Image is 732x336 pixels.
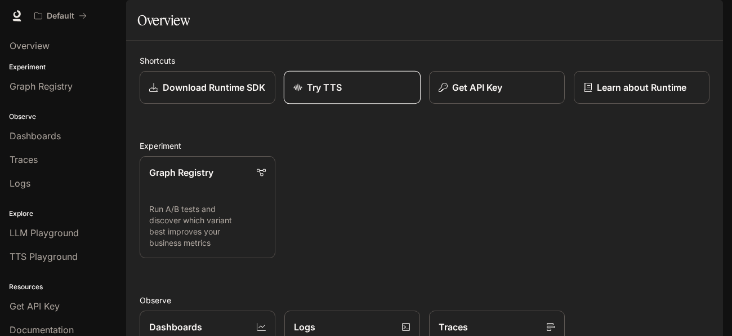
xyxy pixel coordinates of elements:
p: Learn about Runtime [597,81,686,94]
p: Graph Registry [149,166,213,179]
h2: Experiment [140,140,709,152]
p: Dashboards [149,320,202,334]
p: Try TTS [307,81,342,94]
h2: Observe [140,294,709,306]
p: Get API Key [452,81,502,94]
p: Download Runtime SDK [163,81,265,94]
p: Logs [294,320,315,334]
button: All workspaces [29,5,92,27]
p: Traces [439,320,468,334]
h1: Overview [137,9,190,32]
h2: Shortcuts [140,55,709,67]
a: Graph RegistryRun A/B tests and discover which variant best improves your business metrics [140,156,275,258]
a: Try TTS [284,71,421,104]
button: Get API Key [429,71,565,104]
p: Default [47,11,74,21]
p: Run A/B tests and discover which variant best improves your business metrics [149,204,266,249]
a: Download Runtime SDK [140,71,275,104]
a: Learn about Runtime [574,71,709,104]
